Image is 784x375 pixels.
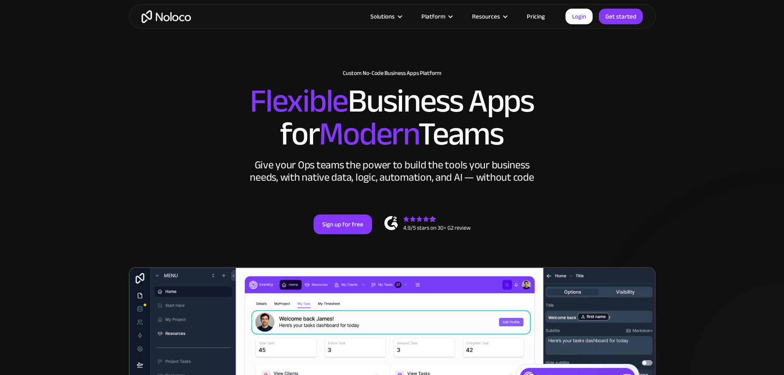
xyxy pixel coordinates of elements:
[314,214,372,234] a: Sign up for free
[360,11,411,22] div: Solutions
[516,11,555,22] a: Pricing
[421,11,445,22] div: Platform
[319,103,418,165] span: Modern
[599,9,643,24] a: Get started
[250,70,348,132] span: Flexible
[462,11,516,22] div: Resources
[370,11,395,22] div: Solutions
[137,70,647,77] h1: Custom No-Code Business Apps Platform
[472,11,500,22] div: Resources
[137,85,647,151] h2: Business Apps for Teams
[565,9,593,24] a: Login
[248,159,536,184] div: Give your Ops teams the power to build the tools your business needs, with native data, logic, au...
[411,11,462,22] div: Platform
[142,10,191,23] a: home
